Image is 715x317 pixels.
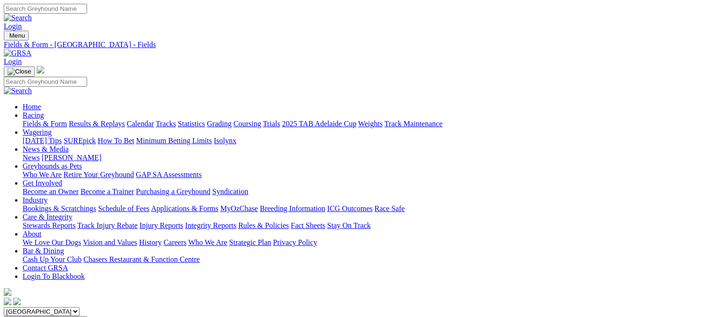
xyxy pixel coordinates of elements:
[163,238,186,246] a: Careers
[98,204,149,212] a: Schedule of Fees
[23,103,41,111] a: Home
[23,187,711,196] div: Get Involved
[4,77,87,87] input: Search
[9,32,25,39] span: Menu
[23,255,711,264] div: Bar & Dining
[327,204,372,212] a: ICG Outcomes
[23,255,81,263] a: Cash Up Your Club
[291,221,325,229] a: Fact Sheets
[4,4,87,14] input: Search
[23,145,69,153] a: News & Media
[260,204,325,212] a: Breeding Information
[136,171,202,179] a: GAP SA Assessments
[4,288,11,296] img: logo-grsa-white.png
[374,204,404,212] a: Race Safe
[41,154,101,162] a: [PERSON_NAME]
[23,221,75,229] a: Stewards Reports
[83,255,200,263] a: Chasers Restaurant & Function Centre
[188,238,227,246] a: Who We Are
[23,238,711,247] div: About
[64,171,134,179] a: Retire Your Greyhound
[23,264,68,272] a: Contact GRSA
[4,14,32,22] img: Search
[23,230,41,238] a: About
[13,298,21,305] img: twitter.svg
[273,238,317,246] a: Privacy Policy
[83,238,137,246] a: Vision and Values
[80,187,134,195] a: Become a Trainer
[77,221,137,229] a: Track Injury Rebate
[23,187,79,195] a: Become an Owner
[37,66,44,73] img: logo-grsa-white.png
[23,204,711,213] div: Industry
[4,87,32,95] img: Search
[23,154,40,162] a: News
[23,171,711,179] div: Greyhounds as Pets
[4,57,22,65] a: Login
[4,22,22,30] a: Login
[23,196,48,204] a: Industry
[23,213,72,221] a: Care & Integrity
[23,120,67,128] a: Fields & Form
[238,221,289,229] a: Rules & Policies
[385,120,442,128] a: Track Maintenance
[214,137,236,145] a: Isolynx
[358,120,383,128] a: Weights
[229,238,271,246] a: Strategic Plan
[127,120,154,128] a: Calendar
[263,120,280,128] a: Trials
[23,120,711,128] div: Racing
[23,221,711,230] div: Care & Integrity
[23,171,62,179] a: Who We Are
[139,221,183,229] a: Injury Reports
[23,272,85,280] a: Login To Blackbook
[282,120,356,128] a: 2025 TAB Adelaide Cup
[23,204,96,212] a: Bookings & Scratchings
[178,120,205,128] a: Statistics
[4,49,32,57] img: GRSA
[23,179,62,187] a: Get Involved
[151,204,218,212] a: Applications & Forms
[207,120,232,128] a: Grading
[23,247,64,255] a: Bar & Dining
[220,204,258,212] a: MyOzChase
[156,120,176,128] a: Tracks
[212,187,248,195] a: Syndication
[4,31,29,41] button: Toggle navigation
[4,41,711,49] a: Fields & Form - [GEOGRAPHIC_DATA] - Fields
[8,68,31,75] img: Close
[23,128,52,136] a: Wagering
[23,137,62,145] a: [DATE] Tips
[4,298,11,305] img: facebook.svg
[23,162,82,170] a: Greyhounds as Pets
[23,154,711,162] div: News & Media
[139,238,161,246] a: History
[4,66,35,77] button: Toggle navigation
[185,221,236,229] a: Integrity Reports
[64,137,96,145] a: SUREpick
[136,137,212,145] a: Minimum Betting Limits
[136,187,210,195] a: Purchasing a Greyhound
[69,120,125,128] a: Results & Replays
[23,111,44,119] a: Racing
[23,238,81,246] a: We Love Our Dogs
[233,120,261,128] a: Coursing
[23,137,711,145] div: Wagering
[98,137,135,145] a: How To Bet
[327,221,370,229] a: Stay On Track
